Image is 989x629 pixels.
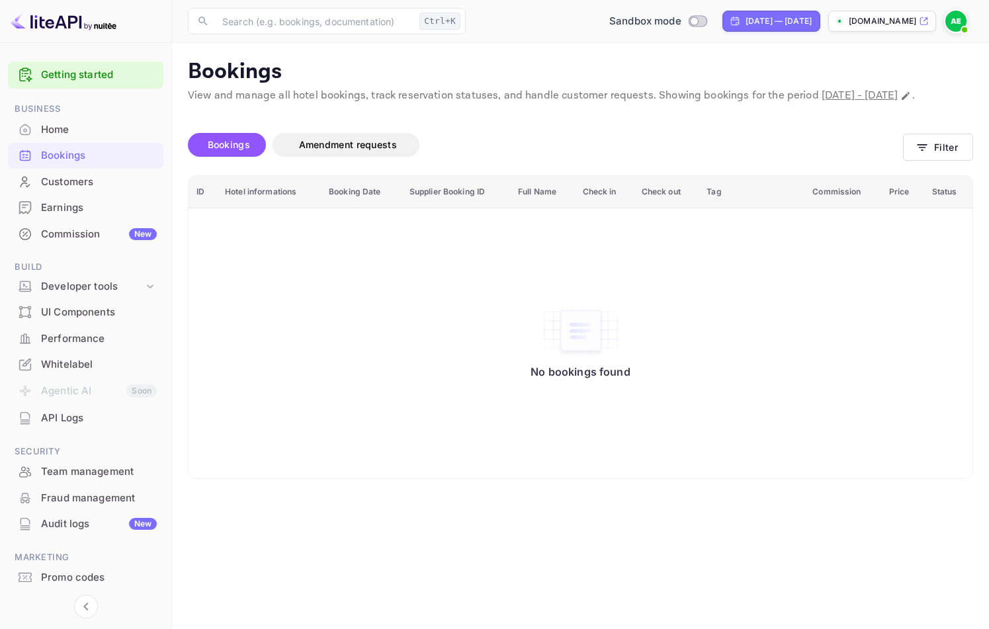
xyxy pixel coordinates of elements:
th: Status [924,176,972,208]
div: Team management [41,464,157,480]
button: Change date range [899,89,912,103]
a: Home [8,117,163,142]
div: Whitelabel [41,357,157,372]
img: Amine ELWADI [945,11,967,32]
a: Getting started [41,67,157,83]
div: Developer tools [41,279,144,294]
div: Team management [8,459,163,485]
div: Home [8,117,163,143]
button: Collapse navigation [74,595,98,618]
div: Audit logs [41,517,157,532]
span: Sandbox mode [609,14,681,29]
div: account-settings tabs [188,133,903,157]
div: Customers [8,169,163,195]
span: Build [8,260,163,274]
th: Hotel informations [217,176,321,208]
div: Audit logsNew [8,511,163,537]
input: Search (e.g. bookings, documentation) [214,8,414,34]
div: Whitelabel [8,352,163,378]
span: Security [8,444,163,459]
th: Booking Date [321,176,402,208]
a: Fraud management [8,485,163,510]
div: CommissionNew [8,222,163,247]
div: Getting started [8,62,163,89]
span: Business [8,102,163,116]
p: Bookings [188,59,973,85]
div: Ctrl+K [419,13,460,30]
div: Commission [41,227,157,242]
div: Performance [41,331,157,347]
div: Switch to Production mode [604,14,712,29]
div: Earnings [41,200,157,216]
span: Bookings [208,139,250,150]
div: Developer tools [8,275,163,298]
div: Bookings [8,143,163,169]
div: New [129,228,157,240]
th: Check out [634,176,699,208]
span: Marketing [8,550,163,565]
div: Fraud management [8,485,163,511]
a: Bookings [8,143,163,167]
div: Fraud management [41,491,157,506]
div: Promo codes [8,565,163,591]
th: Price [881,176,924,208]
a: Promo codes [8,565,163,589]
th: Supplier Booking ID [402,176,510,208]
th: Tag [699,176,804,208]
p: [DOMAIN_NAME] [849,15,916,27]
a: UI Components [8,300,163,324]
a: Audit logsNew [8,511,163,536]
div: Earnings [8,195,163,221]
th: Commission [804,176,881,208]
p: No bookings found [531,365,630,378]
img: LiteAPI logo [11,11,116,32]
div: New [129,518,157,530]
th: Full Name [510,176,575,208]
div: Home [41,122,157,138]
div: UI Components [41,305,157,320]
div: API Logs [8,405,163,431]
th: ID [189,176,217,208]
button: Filter [903,134,973,161]
span: Amendment requests [299,139,397,150]
div: Bookings [41,148,157,163]
a: Performance [8,326,163,351]
div: [DATE] — [DATE] [746,15,812,27]
p: View and manage all hotel bookings, track reservation statuses, and handle customer requests. Sho... [188,88,973,104]
a: CommissionNew [8,222,163,246]
div: Promo codes [41,570,157,585]
div: Customers [41,175,157,190]
table: booking table [189,176,972,478]
div: UI Components [8,300,163,325]
th: Check in [575,176,634,208]
a: Team management [8,459,163,483]
a: API Logs [8,405,163,430]
a: Customers [8,169,163,194]
div: Performance [8,326,163,352]
a: Whitelabel [8,352,163,376]
img: No bookings found [541,303,621,358]
a: Earnings [8,195,163,220]
div: API Logs [41,411,157,426]
span: [DATE] - [DATE] [822,89,898,103]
